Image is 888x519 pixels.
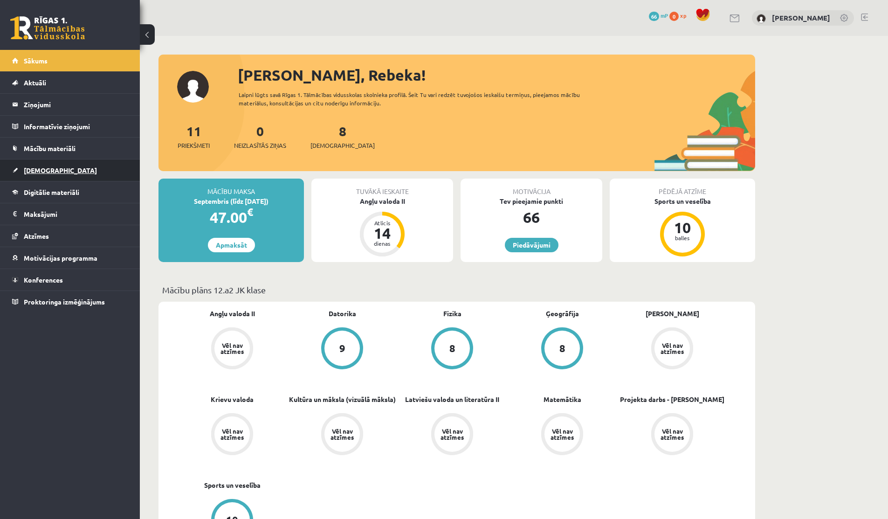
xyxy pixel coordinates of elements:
[397,413,507,457] a: Vēl nav atzīmes
[24,254,97,262] span: Motivācijas programma
[311,196,453,206] div: Angļu valoda II
[24,276,63,284] span: Konferences
[617,327,727,371] a: Vēl nav atzīmes
[234,123,286,150] a: 0Neizlasītās ziņas
[24,298,105,306] span: Proktoringa izmēģinājums
[24,78,46,87] span: Aktuāli
[289,394,396,404] a: Kultūra un māksla (vizuālā māksla)
[668,220,696,235] div: 10
[12,291,128,312] a: Proktoringa izmēģinājums
[669,12,691,19] a: 0 xp
[659,428,685,440] div: Vēl nav atzīmes
[24,203,128,225] legend: Maksājumi
[461,196,602,206] div: Tev pieejamie punkti
[659,342,685,354] div: Vēl nav atzīmes
[287,413,397,457] a: Vēl nav atzīmes
[559,343,565,353] div: 8
[311,196,453,258] a: Angļu valoda II Atlicis 14 dienas
[610,196,755,206] div: Sports un veselība
[661,12,668,19] span: mP
[505,238,558,252] a: Piedāvājumi
[757,14,766,23] img: Rebeka Trofimova
[162,284,751,296] p: Mācību plāns 12.a2 JK klase
[772,13,830,22] a: [PERSON_NAME]
[12,50,128,71] a: Sākums
[12,116,128,137] a: Informatīvie ziņojumi
[339,343,345,353] div: 9
[368,226,396,241] div: 14
[247,205,253,219] span: €
[646,309,699,318] a: [PERSON_NAME]
[368,220,396,226] div: Atlicis
[12,94,128,115] a: Ziņojumi
[549,428,575,440] div: Vēl nav atzīmes
[12,181,128,203] a: Digitālie materiāli
[211,394,254,404] a: Krievu valoda
[310,141,375,150] span: [DEMOGRAPHIC_DATA]
[12,138,128,159] a: Mācību materiāli
[544,394,581,404] a: Matemātika
[177,327,287,371] a: Vēl nav atzīmes
[24,232,49,240] span: Atzīmes
[24,166,97,174] span: [DEMOGRAPHIC_DATA]
[368,241,396,246] div: dienas
[397,327,507,371] a: 8
[12,203,128,225] a: Maksājumi
[507,327,617,371] a: 8
[12,225,128,247] a: Atzīmes
[668,235,696,241] div: balles
[238,64,755,86] div: [PERSON_NAME], Rebeka!
[210,309,255,318] a: Angļu valoda II
[310,123,375,150] a: 8[DEMOGRAPHIC_DATA]
[507,413,617,457] a: Vēl nav atzīmes
[158,179,304,196] div: Mācību maksa
[24,116,128,137] legend: Informatīvie ziņojumi
[669,12,679,21] span: 0
[461,206,602,228] div: 66
[443,309,461,318] a: Fizika
[24,188,79,196] span: Digitālie materiāli
[12,269,128,291] a: Konferences
[405,394,499,404] a: Latviešu valoda un literatūra II
[219,428,245,440] div: Vēl nav atzīmes
[649,12,668,19] a: 66 mP
[649,12,659,21] span: 66
[158,206,304,228] div: 47.00
[610,196,755,258] a: Sports un veselība 10 balles
[617,413,727,457] a: Vēl nav atzīmes
[178,141,210,150] span: Priekšmeti
[10,16,85,40] a: Rīgas 1. Tālmācības vidusskola
[610,179,755,196] div: Pēdējā atzīme
[329,309,356,318] a: Datorika
[178,123,210,150] a: 11Priekšmeti
[439,428,465,440] div: Vēl nav atzīmes
[239,90,597,107] div: Laipni lūgts savā Rīgas 1. Tālmācības vidusskolas skolnieka profilā. Šeit Tu vari redzēt tuvojošo...
[204,480,261,490] a: Sports un veselība
[620,394,724,404] a: Projekta darbs - [PERSON_NAME]
[208,238,255,252] a: Apmaksāt
[311,179,453,196] div: Tuvākā ieskaite
[461,179,602,196] div: Motivācija
[680,12,686,19] span: xp
[24,56,48,65] span: Sākums
[234,141,286,150] span: Neizlasītās ziņas
[177,413,287,457] a: Vēl nav atzīmes
[449,343,455,353] div: 8
[12,247,128,269] a: Motivācijas programma
[219,342,245,354] div: Vēl nav atzīmes
[24,144,76,152] span: Mācību materiāli
[24,94,128,115] legend: Ziņojumi
[12,72,128,93] a: Aktuāli
[287,327,397,371] a: 9
[12,159,128,181] a: [DEMOGRAPHIC_DATA]
[329,428,355,440] div: Vēl nav atzīmes
[158,196,304,206] div: Septembris (līdz [DATE])
[546,309,579,318] a: Ģeogrāfija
